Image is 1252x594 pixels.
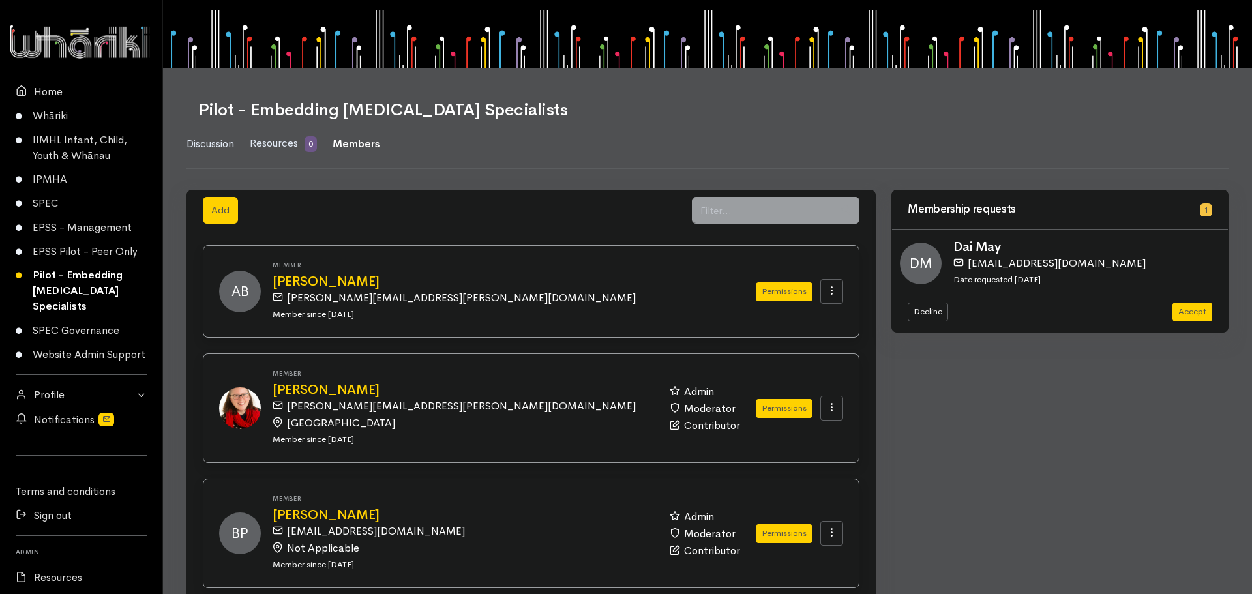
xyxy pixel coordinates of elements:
small: Member since [DATE] [273,559,354,570]
div: Moderator [670,400,740,417]
span: BP [219,512,261,554]
button: Permissions [756,524,812,543]
a: Discussion [186,121,234,168]
a: Members [333,121,380,168]
span: DM [900,243,942,284]
div: Contributor [670,417,740,434]
span: Discussion [186,137,234,151]
div: Admin [670,383,740,400]
a: Resources 0 [250,120,317,168]
div: Moderator [670,525,740,542]
button: Accept [1172,303,1212,321]
small: Member since [DATE] [273,434,354,445]
span: AB [219,271,261,312]
span: 0 [305,136,317,152]
div: [PERSON_NAME][EMAIL_ADDRESS][PERSON_NAME][DOMAIN_NAME] [273,289,717,306]
h3: Membership requests [908,203,1192,216]
input: Filter... [692,197,833,224]
small: Date requested [DATE] [953,274,1041,285]
h6: Admin [16,544,147,559]
button: Add [203,197,238,224]
button: Permissions [756,399,812,418]
small: Member since [DATE] [273,308,354,319]
h2: Dai May [953,240,1220,254]
span: 1 [1200,203,1212,216]
button: Permissions [756,282,812,301]
a: [PERSON_NAME] [273,275,724,289]
h6: Member [273,495,654,502]
a: [PERSON_NAME] [273,383,654,397]
div: Not Applicable [273,539,646,556]
div: [EMAIL_ADDRESS][DOMAIN_NAME] [273,522,646,539]
span: Resources [250,136,298,150]
div: [PERSON_NAME][EMAIL_ADDRESS][PERSON_NAME][DOMAIN_NAME] [273,397,646,414]
span: Members [333,137,380,151]
div: Contributor [670,542,740,559]
div: [GEOGRAPHIC_DATA] [273,414,646,431]
img: 15782bc6-c9f9-43da-95fa-31efb28dd7b0.jpg [219,387,261,429]
div: Admin [670,508,740,525]
h6: Member [273,370,654,377]
div: [EMAIL_ADDRESS][DOMAIN_NAME] [953,254,1212,271]
a: [PERSON_NAME] [273,508,654,522]
button: Decline [908,303,948,321]
h1: Pilot - Embedding [MEDICAL_DATA] Specialists [198,101,1213,120]
h6: Member [273,261,724,269]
